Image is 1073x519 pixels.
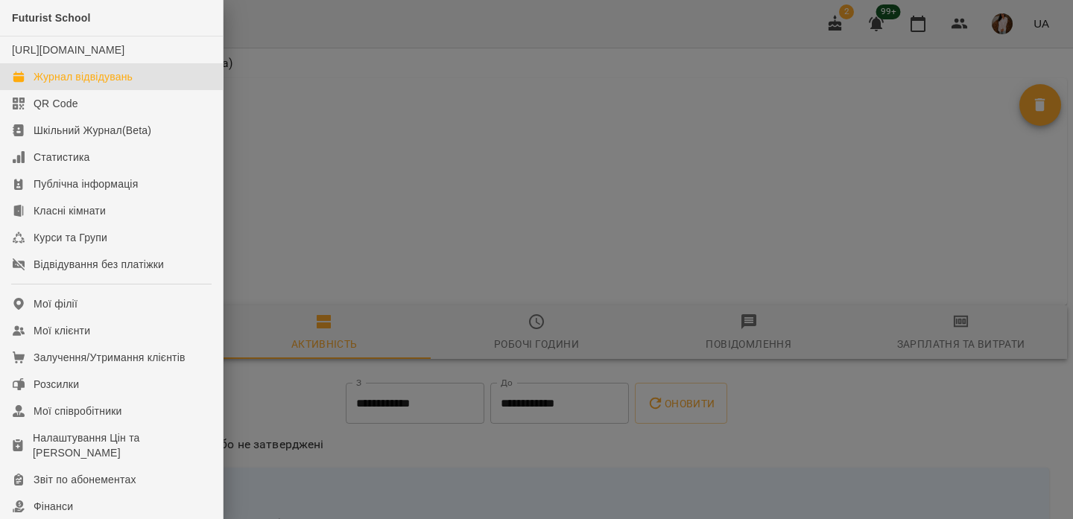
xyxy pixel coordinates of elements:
div: Відвідування без платіжки [34,257,164,272]
div: Журнал відвідувань [34,69,133,84]
span: Futurist School [12,12,91,24]
div: Мої клієнти [34,323,90,338]
div: Шкільний Журнал(Beta) [34,123,151,138]
div: Мої співробітники [34,404,122,418]
div: Залучення/Утримання клієнтів [34,350,186,365]
div: Налаштування Цін та [PERSON_NAME] [33,430,211,460]
div: Класні кімнати [34,203,106,218]
a: [URL][DOMAIN_NAME] [12,44,124,56]
div: Розсилки [34,377,79,392]
div: Мої філії [34,296,77,311]
div: Публічна інформація [34,176,138,191]
div: Курси та Групи [34,230,107,245]
div: QR Code [34,96,78,111]
div: Фінанси [34,499,73,514]
div: Статистика [34,150,90,165]
div: Звіт по абонементах [34,472,136,487]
